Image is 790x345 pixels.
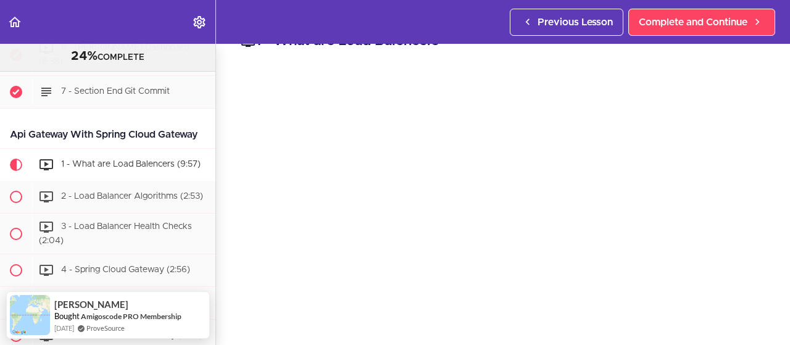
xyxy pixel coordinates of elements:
[54,323,74,333] span: [DATE]
[15,49,200,65] div: COMPLETE
[192,15,207,30] svg: Settings Menu
[54,311,80,321] span: Bought
[639,15,747,30] span: Complete and Continue
[10,295,50,335] img: provesource social proof notification image
[510,9,623,36] a: Previous Lesson
[54,299,128,310] span: [PERSON_NAME]
[538,15,613,30] span: Previous Lesson
[7,15,22,30] svg: Back to course curriculum
[628,9,775,36] a: Complete and Continue
[71,50,98,62] span: 24%
[61,331,202,340] span: 6 - Configuring API Gateway (2:44)
[61,160,201,168] span: 1 - What are Load Balencers (9:57)
[86,323,125,333] a: ProveSource
[81,312,181,321] a: Amigoscode PRO Membership
[61,266,190,275] span: 4 - Spring Cloud Gateway (2:56)
[61,87,170,96] span: 7 - Section End Git Commit
[39,222,192,245] span: 3 - Load Balancer Health Checks (2:04)
[61,192,203,201] span: 2 - Load Balancer Algorithms (2:53)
